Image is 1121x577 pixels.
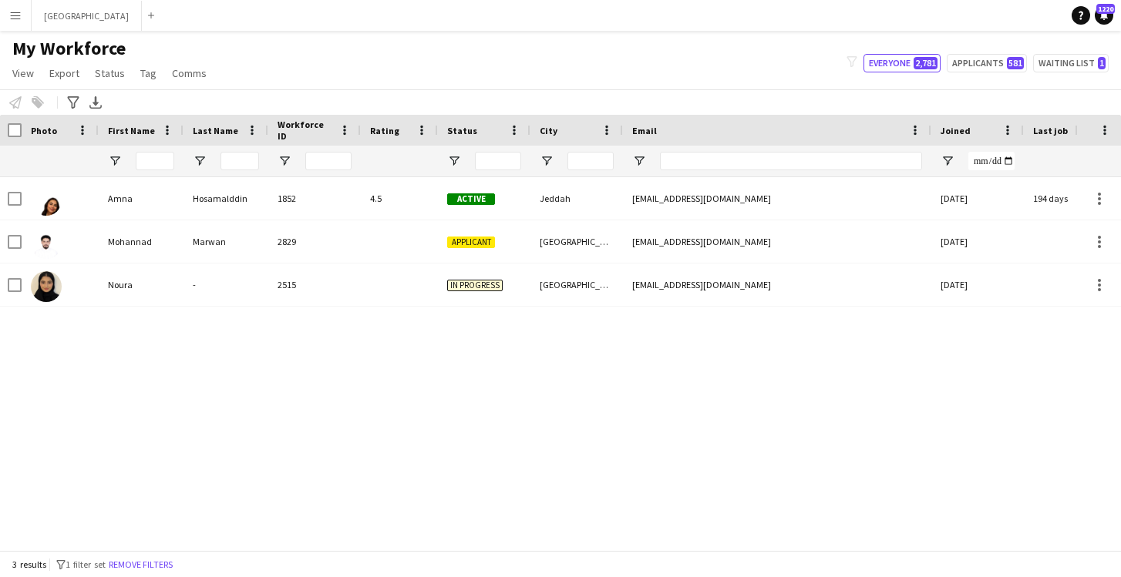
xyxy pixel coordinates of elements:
div: - [183,263,268,306]
button: Everyone2,781 [863,54,941,72]
div: [DATE] [931,177,1024,220]
span: View [12,66,34,80]
button: Open Filter Menu [108,154,122,168]
span: Last job [1033,125,1068,136]
button: Open Filter Menu [447,154,461,168]
input: Email Filter Input [660,152,922,170]
span: 1 [1098,57,1106,69]
span: City [540,125,557,136]
a: Export [43,63,86,83]
span: Last Name [193,125,238,136]
div: 2829 [268,220,361,263]
button: Open Filter Menu [941,154,954,168]
input: Last Name Filter Input [220,152,259,170]
span: Export [49,66,79,80]
span: 2,781 [914,57,938,69]
button: Remove filters [106,556,176,573]
span: Email [632,125,657,136]
a: View [6,63,40,83]
span: Tag [140,66,157,80]
a: 1220 [1095,6,1113,25]
span: Photo [31,125,57,136]
span: Workforce ID [278,119,333,142]
span: My Workforce [12,37,126,60]
input: First Name Filter Input [136,152,174,170]
span: Comms [172,66,207,80]
app-action-btn: Advanced filters [64,93,82,112]
div: Marwan [183,220,268,263]
button: Open Filter Menu [540,154,554,168]
span: 1220 [1096,4,1115,14]
div: 4.5 [361,177,438,220]
input: Joined Filter Input [968,152,1015,170]
button: Open Filter Menu [193,154,207,168]
img: Noura - [31,271,62,302]
button: Open Filter Menu [632,154,646,168]
span: Status [447,125,477,136]
img: Amna Hosamalddin [31,185,62,216]
span: 581 [1007,57,1024,69]
button: Waiting list1 [1033,54,1109,72]
span: Rating [370,125,399,136]
input: City Filter Input [567,152,614,170]
div: 194 days [1024,177,1116,220]
div: [GEOGRAPHIC_DATA] [530,220,623,263]
span: Status [95,66,125,80]
span: First Name [108,125,155,136]
div: [EMAIL_ADDRESS][DOMAIN_NAME] [623,263,931,306]
input: Workforce ID Filter Input [305,152,352,170]
span: Active [447,193,495,205]
div: [GEOGRAPHIC_DATA] [530,263,623,306]
span: In progress [447,280,503,291]
div: [EMAIL_ADDRESS][DOMAIN_NAME] [623,177,931,220]
img: Mohannad Marwan [31,228,62,259]
button: Applicants581 [947,54,1027,72]
div: Noura [99,263,183,306]
div: 2515 [268,263,361,306]
span: 1 filter set [66,559,106,570]
a: Tag [134,63,163,83]
input: Status Filter Input [475,152,521,170]
div: [DATE] [931,263,1024,306]
div: Amna [99,177,183,220]
span: Joined [941,125,971,136]
a: Status [89,63,131,83]
div: [DATE] [931,220,1024,263]
div: Jeddah [530,177,623,220]
div: 1852 [268,177,361,220]
div: Mohannad [99,220,183,263]
button: Open Filter Menu [278,154,291,168]
app-action-btn: Export XLSX [86,93,105,112]
button: [GEOGRAPHIC_DATA] [32,1,142,31]
a: Comms [166,63,213,83]
div: Hosamalddin [183,177,268,220]
div: [EMAIL_ADDRESS][DOMAIN_NAME] [623,220,931,263]
span: Applicant [447,237,495,248]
